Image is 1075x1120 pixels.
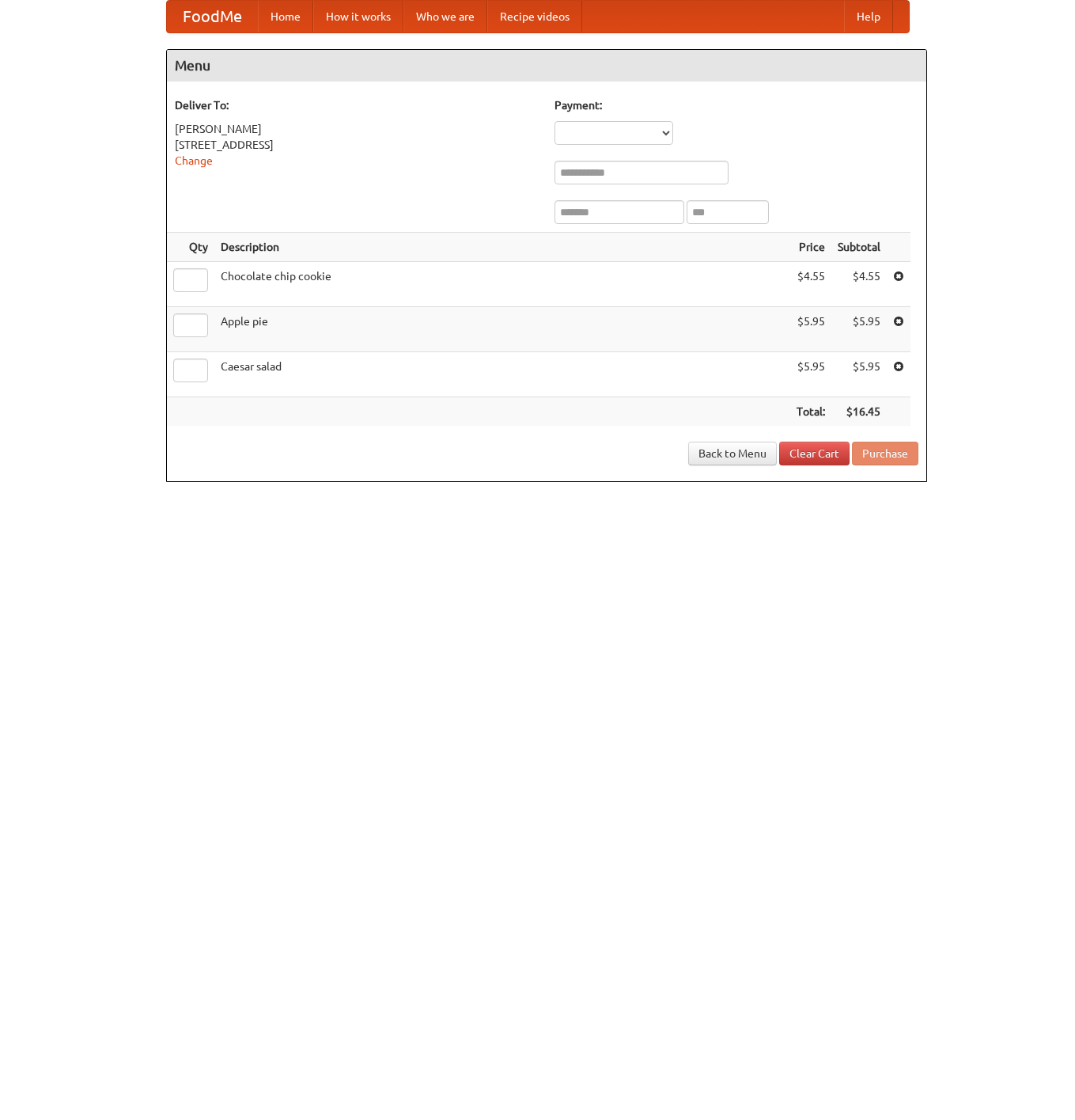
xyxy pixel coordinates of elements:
[175,137,539,153] div: [STREET_ADDRESS]
[313,1,403,32] a: How it works
[831,397,887,427] th: $16.45
[487,1,582,32] a: Recipe videos
[167,233,214,262] th: Qty
[175,121,539,137] div: [PERSON_NAME]
[167,50,926,82] h4: Menu
[167,1,258,32] a: FoodMe
[831,262,887,307] td: $4.55
[214,233,790,262] th: Description
[779,442,850,465] a: Clear Cart
[790,262,831,307] td: $4.55
[844,1,893,32] a: Help
[831,233,887,262] th: Subtotal
[831,307,887,352] td: $5.95
[688,442,777,465] a: Back to Menu
[790,397,831,427] th: Total:
[790,352,831,397] td: $5.95
[214,307,790,352] td: Apple pie
[831,352,887,397] td: $5.95
[790,233,831,262] th: Price
[214,262,790,307] td: Chocolate chip cookie
[790,307,831,352] td: $5.95
[852,442,918,465] button: Purchase
[175,97,539,113] h5: Deliver To:
[555,97,918,113] h5: Payment:
[175,154,213,167] a: Change
[403,1,487,32] a: Who we are
[258,1,313,32] a: Home
[214,352,790,397] td: Caesar salad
